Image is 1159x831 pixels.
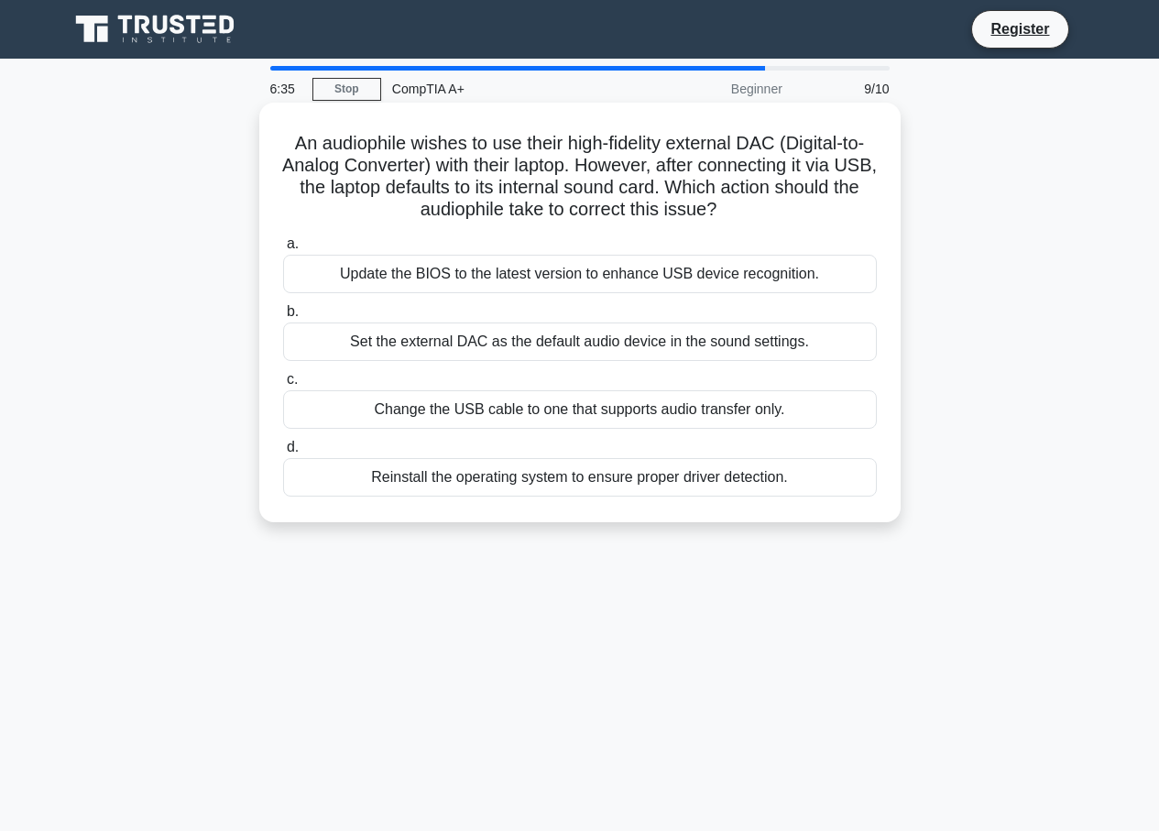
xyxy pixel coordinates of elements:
[633,71,793,107] div: Beginner
[283,458,877,497] div: Reinstall the operating system to ensure proper driver detection.
[259,71,312,107] div: 6:35
[287,235,299,251] span: a.
[287,371,298,387] span: c.
[287,439,299,454] span: d.
[979,17,1060,40] a: Register
[312,78,381,101] a: Stop
[793,71,901,107] div: 9/10
[381,71,633,107] div: CompTIA A+
[281,132,879,222] h5: An audiophile wishes to use their high-fidelity external DAC (Digital-to-Analog Converter) with t...
[287,303,299,319] span: b.
[283,390,877,429] div: Change the USB cable to one that supports audio transfer only.
[283,323,877,361] div: Set the external DAC as the default audio device in the sound settings.
[283,255,877,293] div: Update the BIOS to the latest version to enhance USB device recognition.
